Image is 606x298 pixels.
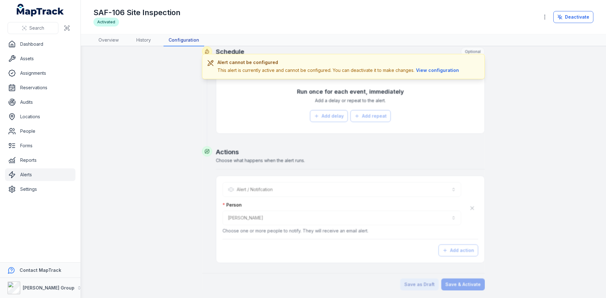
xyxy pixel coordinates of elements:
a: Assignments [5,67,75,79]
a: Locations [5,110,75,123]
a: Reservations [5,81,75,94]
strong: Contact MapTrack [20,267,61,273]
strong: [PERSON_NAME] Group [23,285,74,290]
button: Search [8,22,58,34]
a: Overview [93,34,124,46]
div: Activated [93,18,119,26]
span: Search [29,25,44,31]
a: Assets [5,52,75,65]
a: Alerts [5,168,75,181]
div: This alert is currently active and cannot be configured. You can deactivate it to make changes. [217,67,460,74]
a: Reports [5,154,75,167]
a: Audits [5,96,75,108]
a: Configuration [163,34,204,46]
a: Settings [5,183,75,196]
a: MapTrack [17,4,64,16]
button: View configuration [414,67,460,74]
button: Deactivate [553,11,593,23]
h1: SAF-106 Site Inspection [93,8,181,18]
a: History [131,34,156,46]
a: Forms [5,139,75,152]
a: People [5,125,75,137]
h3: Alert cannot be configured [217,59,460,66]
a: Dashboard [5,38,75,50]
